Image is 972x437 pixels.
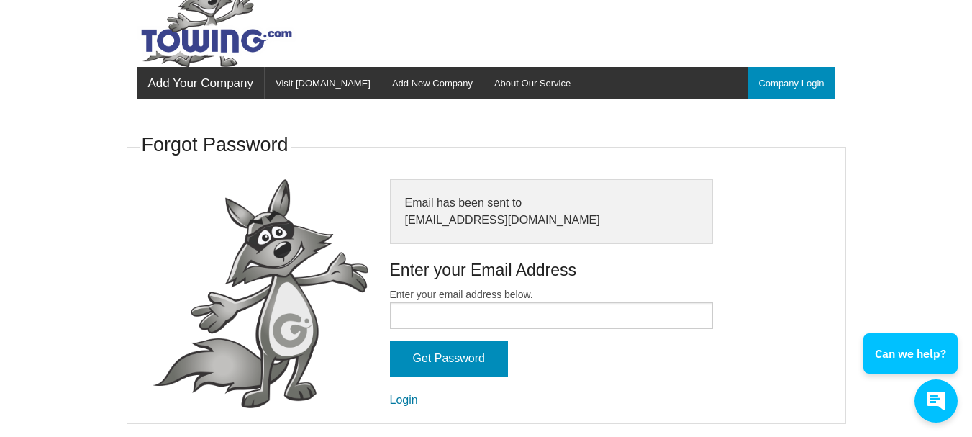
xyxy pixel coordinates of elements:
h3: Forgot Password [142,132,289,159]
label: Enter your email address below. [390,287,713,329]
a: Add New Company [381,67,483,99]
a: Login [390,394,418,406]
input: Enter your email address below. [390,302,713,329]
div: Email has been sent to [EMAIL_ADDRESS][DOMAIN_NAME] [390,179,713,244]
a: Visit [DOMAIN_NAME] [265,67,381,99]
a: Company Login [748,67,835,99]
h4: Enter your Email Address [390,258,713,281]
a: Add Your Company [137,67,265,99]
iframe: Conversations [853,294,972,437]
input: Get Password [390,341,508,377]
a: About Our Service [483,67,581,99]
img: fox-Presenting.png [153,179,368,409]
